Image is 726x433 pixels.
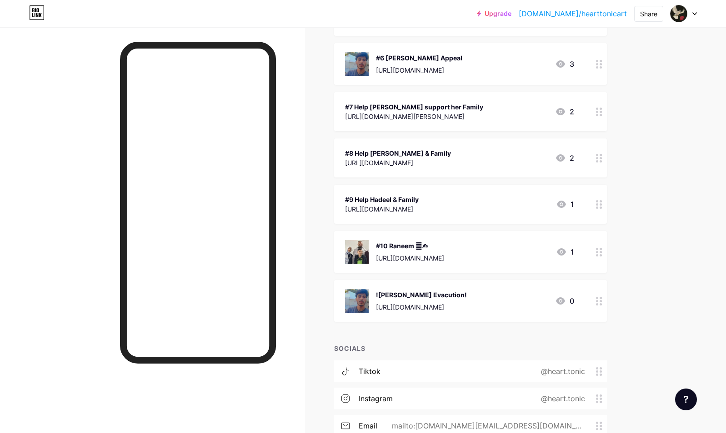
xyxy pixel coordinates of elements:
[555,153,574,163] div: 2
[345,52,369,76] img: #6 Ibrahim Rent Appeal
[359,393,393,404] div: instagram
[334,344,607,353] div: SOCIALS
[555,59,574,69] div: 3
[345,240,369,264] img: #10 Raneem 𓂃✍︎
[556,246,574,257] div: 1
[345,102,483,112] div: #7 Help [PERSON_NAME] support her Family
[359,366,381,377] div: tiktok
[376,302,467,312] div: [URL][DOMAIN_NAME]
[519,8,627,19] a: [DOMAIN_NAME]/hearttonicart
[376,290,467,300] div: ![PERSON_NAME] Evacution!
[345,112,483,121] div: [URL][DOMAIN_NAME][PERSON_NAME]
[345,289,369,313] img: !Ibrahim Urgent Evacution!
[376,65,462,75] div: [URL][DOMAIN_NAME]
[555,106,574,117] div: 2
[640,9,657,19] div: Share
[670,5,687,22] img: hearttonicart
[345,158,451,167] div: [URL][DOMAIN_NAME]
[555,295,574,306] div: 0
[376,253,444,263] div: [URL][DOMAIN_NAME]
[526,393,596,404] div: @heart.tonic
[377,420,596,431] div: mailto:[DOMAIN_NAME][EMAIL_ADDRESS][DOMAIN_NAME]
[477,10,511,17] a: Upgrade
[345,195,419,204] div: #9 Help Hadeel & Family
[376,241,444,251] div: #10 Raneem 𓂃✍︎
[345,148,451,158] div: #8 Help [PERSON_NAME] & Family
[526,366,596,377] div: @heart.tonic
[376,53,462,63] div: #6 [PERSON_NAME] Appeal
[556,199,574,210] div: 1
[359,420,377,431] div: email
[345,204,419,214] div: [URL][DOMAIN_NAME]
